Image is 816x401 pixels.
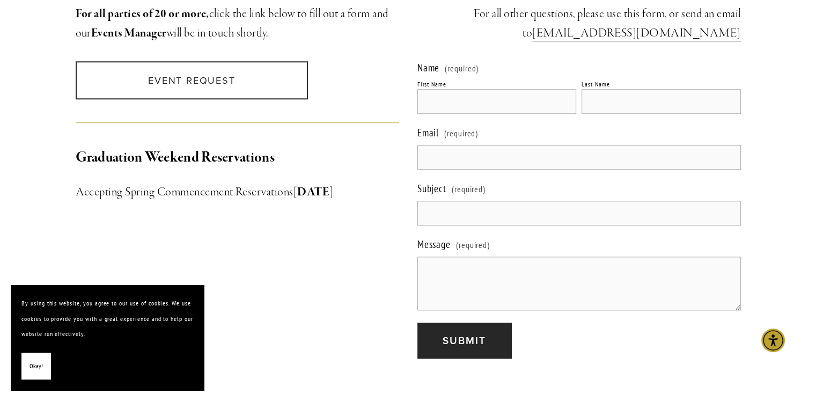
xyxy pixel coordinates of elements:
strong: Events Manager [91,26,167,41]
span: Okay! [30,359,43,374]
span: Message [417,238,451,251]
p: By using this website, you agree to our use of cookies. We use cookies to provide you with a grea... [21,296,193,342]
h3: Accepting Spring Commencement Reservations [76,183,399,202]
span: (required) [452,179,486,199]
h2: Graduation Weekend Reservations [76,147,399,169]
button: SubmitSubmit [417,323,511,359]
strong: [DATE] [293,185,334,200]
div: Accessibility Menu [761,329,785,352]
a: [EMAIL_ADDRESS][DOMAIN_NAME] [532,26,740,42]
h3: ​For all other questions, please use this form, or send an email to [417,4,741,43]
div: Last Name [582,80,610,88]
span: Email [417,126,439,139]
section: Cookie banner [11,285,204,390]
span: Name [417,61,440,74]
button: Okay! [21,353,51,380]
div: First Name [417,80,447,88]
span: (required) [445,64,479,72]
h3: click the link below to fill out a form and our will be in touch shortly. [76,4,399,43]
a: Event Request [76,61,308,99]
span: Subject [417,182,447,195]
span: Submit [443,333,486,348]
strong: For all parties of 20 or more, [76,6,209,21]
span: (required) [444,123,479,143]
span: (required) [456,235,490,254]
